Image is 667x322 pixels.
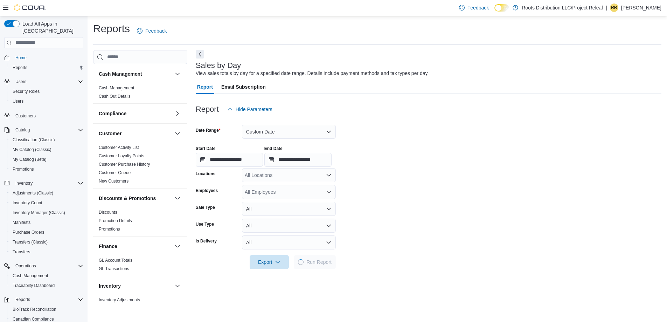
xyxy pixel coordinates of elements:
[13,65,27,70] span: Reports
[196,61,241,70] h3: Sales by Day
[221,80,266,94] span: Email Subscription
[99,130,121,137] h3: Customer
[7,208,86,218] button: Inventory Manager (Classic)
[13,166,34,172] span: Promotions
[7,281,86,290] button: Traceabilty Dashboard
[99,179,128,184] a: New Customers
[10,248,83,256] span: Transfers
[13,249,30,255] span: Transfers
[99,178,128,184] span: New Customers
[134,24,169,38] a: Feedback
[99,162,150,167] a: Customer Purchase History
[99,110,126,117] h3: Compliance
[99,306,156,311] span: Inventory by Product Historical
[10,272,51,280] a: Cash Management
[7,96,86,106] button: Users
[99,243,172,250] button: Finance
[10,87,83,96] span: Security Roles
[99,266,129,271] a: GL Transactions
[10,305,59,314] a: BioTrack Reconciliation
[467,4,489,11] span: Feedback
[10,238,83,246] span: Transfers (Classic)
[10,248,33,256] a: Transfers
[196,221,214,227] label: Use Type
[10,189,56,197] a: Adjustments (Classic)
[15,55,27,61] span: Home
[10,208,68,217] a: Inventory Manager (Classic)
[93,22,130,36] h1: Reports
[494,4,509,12] input: Dark Mode
[236,106,272,113] span: Hide Parameters
[10,218,33,227] a: Manifests
[13,262,83,270] span: Operations
[196,128,221,133] label: Date Range
[99,258,132,263] a: GL Account Totals
[99,210,117,215] a: Discounts
[93,84,187,103] div: Cash Management
[196,171,216,177] label: Locations
[1,125,86,135] button: Catalog
[99,210,117,215] span: Discounts
[99,170,131,175] a: Customer Queue
[610,4,618,12] div: rinardo russell
[13,112,39,120] a: Customers
[13,77,83,86] span: Users
[10,305,83,314] span: BioTrack Reconciliation
[326,172,332,178] button: Open list of options
[99,153,144,158] a: Customer Loyalty Points
[7,63,86,73] button: Reports
[99,162,150,167] span: Customer Purchase History
[15,263,36,269] span: Operations
[1,77,86,87] button: Users
[20,20,83,34] span: Load All Apps in [GEOGRAPHIC_DATA]
[99,94,131,99] a: Cash Out Details
[13,190,53,196] span: Adjustments (Classic)
[99,227,120,232] a: Promotions
[10,155,49,164] a: My Catalog (Beta)
[99,70,142,77] h3: Cash Management
[99,195,172,202] button: Discounts & Promotions
[196,205,215,210] label: Sale Type
[13,307,56,312] span: BioTrack Reconciliation
[10,63,83,72] span: Reports
[13,229,44,235] span: Purchase Orders
[173,242,182,251] button: Finance
[14,4,46,11] img: Cova
[99,85,134,91] span: Cash Management
[10,145,83,154] span: My Catalog (Classic)
[242,202,336,216] button: All
[13,53,83,62] span: Home
[1,261,86,271] button: Operations
[10,281,57,290] a: Traceabilty Dashboard
[196,146,216,151] label: Start Date
[10,165,83,173] span: Promotions
[242,125,336,139] button: Custom Date
[99,282,121,289] h3: Inventory
[13,239,48,245] span: Transfers (Classic)
[93,208,187,236] div: Discounts & Promotions
[99,70,172,77] button: Cash Management
[173,109,182,118] button: Compliance
[10,272,83,280] span: Cash Management
[456,1,492,15] a: Feedback
[13,220,30,225] span: Manifests
[13,316,54,322] span: Canadian Compliance
[99,218,132,223] a: Promotion Details
[13,295,83,304] span: Reports
[99,145,139,150] a: Customer Activity List
[254,255,285,269] span: Export
[13,77,29,86] button: Users
[13,283,55,288] span: Traceabilty Dashboard
[13,200,42,206] span: Inventory Count
[10,238,50,246] a: Transfers (Classic)
[10,136,83,144] span: Classification (Classic)
[196,188,218,193] label: Employees
[196,105,219,114] h3: Report
[224,102,275,116] button: Hide Parameters
[611,4,617,12] span: rr
[99,130,172,137] button: Customer
[13,126,33,134] button: Catalog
